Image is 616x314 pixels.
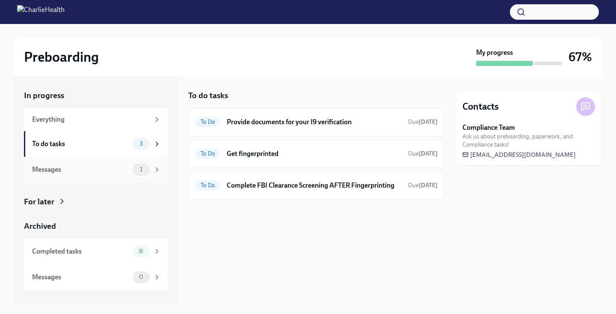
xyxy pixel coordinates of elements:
div: Completed tasks [32,247,129,256]
div: Messages [32,272,129,282]
span: 3 [134,141,148,147]
a: Everything [24,108,168,131]
span: 1 [135,166,148,173]
div: Everything [32,115,150,124]
span: Due [408,182,438,189]
span: Ask us about preboarding, paperwork, and Compliance tasks! [462,132,595,149]
a: [EMAIL_ADDRESS][DOMAIN_NAME] [462,150,576,159]
a: Messages1 [24,157,168,182]
a: To DoGet fingerprintedDue[DATE] [195,147,438,161]
a: To DoProvide documents for your I9 verificationDue[DATE] [195,115,438,129]
a: To do tasks3 [24,131,168,157]
span: 8 [134,248,148,254]
div: For later [24,196,54,207]
strong: [DATE] [419,182,438,189]
strong: [DATE] [419,118,438,126]
span: To Do [195,119,220,125]
h5: To do tasks [188,90,228,101]
div: To do tasks [32,139,129,149]
strong: [DATE] [419,150,438,157]
a: Completed tasks8 [24,239,168,264]
span: To Do [195,182,220,188]
span: Due [408,118,438,126]
span: Due [408,150,438,157]
a: Archived [24,221,168,232]
h6: Complete FBI Clearance Screening AFTER Fingerprinting [227,181,401,190]
a: Messages0 [24,264,168,290]
h6: Get fingerprinted [227,149,401,158]
h3: 67% [569,49,592,65]
h4: Contacts [462,100,499,113]
img: CharlieHealth [17,5,65,19]
span: October 10th, 2025 10:00 [408,118,438,126]
strong: Compliance Team [462,123,515,132]
a: To DoComplete FBI Clearance Screening AFTER FingerprintingDue[DATE] [195,179,438,192]
span: October 13th, 2025 10:00 [408,181,438,189]
h2: Preboarding [24,48,99,66]
a: For later [24,196,168,207]
strong: My progress [476,48,513,57]
span: To Do [195,150,220,157]
h6: Provide documents for your I9 verification [227,117,401,127]
div: Messages [32,165,129,174]
span: October 10th, 2025 10:00 [408,150,438,158]
a: In progress [24,90,168,101]
span: 0 [134,274,148,280]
